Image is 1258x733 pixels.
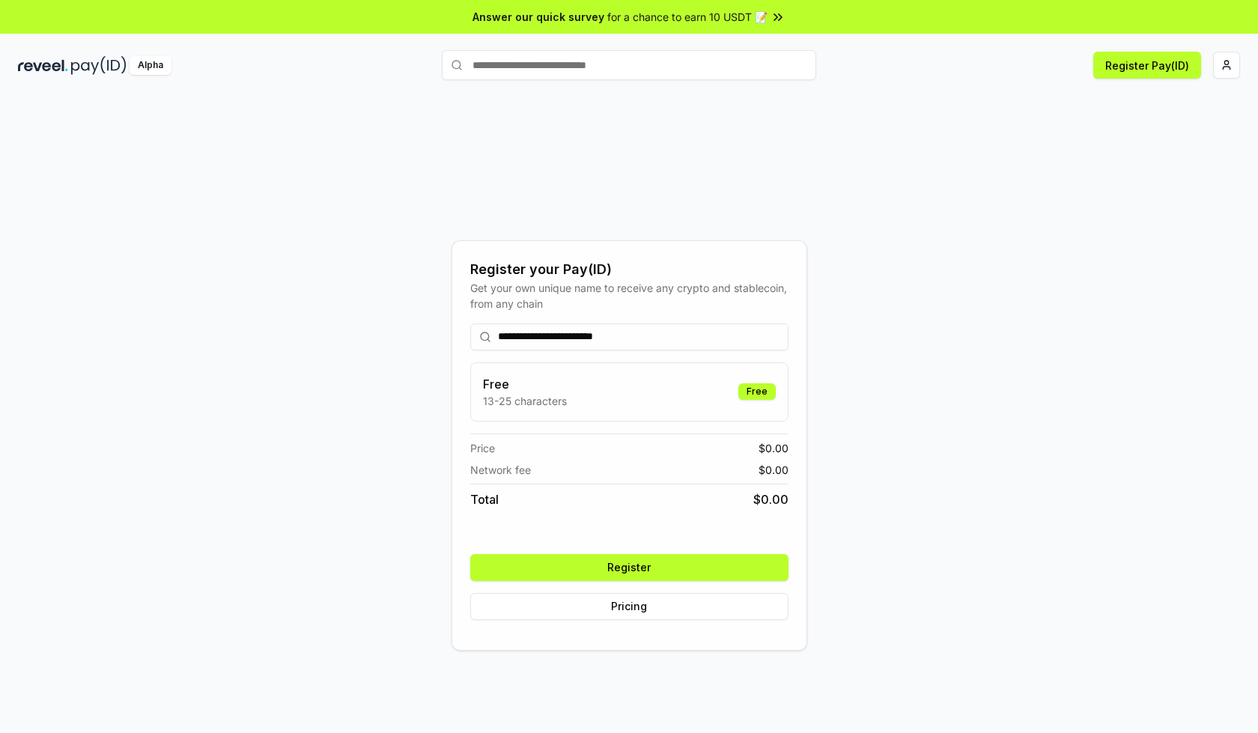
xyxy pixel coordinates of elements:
span: $ 0.00 [759,440,788,456]
span: for a chance to earn 10 USDT 📝 [607,9,768,25]
span: Total [470,490,499,508]
span: $ 0.00 [759,462,788,478]
div: Free [738,383,776,400]
h3: Free [483,375,567,393]
div: Register your Pay(ID) [470,259,788,280]
button: Register Pay(ID) [1093,52,1201,79]
button: Pricing [470,593,788,620]
p: 13-25 characters [483,393,567,409]
img: reveel_dark [18,56,68,75]
span: $ 0.00 [753,490,788,508]
button: Register [470,554,788,581]
span: Network fee [470,462,531,478]
span: Answer our quick survey [472,9,604,25]
img: pay_id [71,56,127,75]
div: Alpha [130,56,171,75]
div: Get your own unique name to receive any crypto and stablecoin, from any chain [470,280,788,311]
span: Price [470,440,495,456]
